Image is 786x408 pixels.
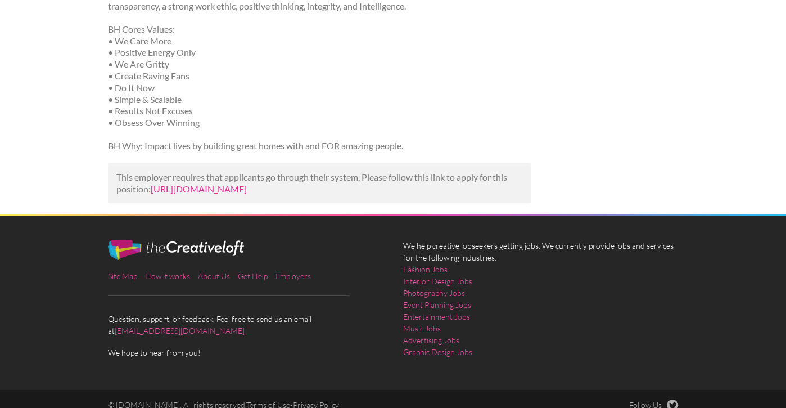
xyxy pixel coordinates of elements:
a: Employers [275,271,311,281]
a: About Us [198,271,230,281]
a: Interior Design Jobs [403,275,472,287]
img: The Creative Loft [108,240,244,260]
a: [EMAIL_ADDRESS][DOMAIN_NAME] [115,326,245,335]
a: [URL][DOMAIN_NAME] [151,183,247,194]
a: Event Planning Jobs [403,299,471,311]
div: Question, support, or feedback. Feel free to send us an email at [98,240,393,358]
a: Music Jobs [403,322,441,334]
a: Get Help [238,271,268,281]
a: How it works [145,271,190,281]
p: This employer requires that applicants go through their system. Please follow this link to apply ... [116,172,523,195]
a: Entertainment Jobs [403,311,470,322]
p: BH Why: Impact lives by building great homes with and FOR amazing people. [108,140,531,152]
a: Site Map [108,271,137,281]
a: Graphic Design Jobs [403,346,472,358]
div: We help creative jobseekers getting jobs. We currently provide jobs and services for the followin... [393,240,688,367]
a: Photography Jobs [403,287,465,299]
a: Advertising Jobs [403,334,459,346]
a: Fashion Jobs [403,263,448,275]
span: We hope to hear from you! [108,347,383,358]
p: BH Cores Values: • We Care More • Positive Energy Only • We Are Gritty • Create Raving Fans • Do ... [108,24,531,129]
